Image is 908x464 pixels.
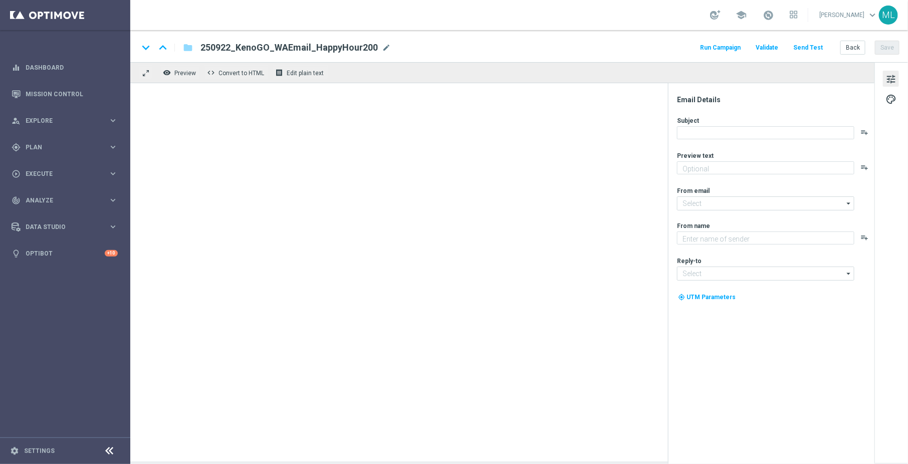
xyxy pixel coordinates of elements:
div: Dashboard [12,54,118,81]
i: person_search [12,116,21,125]
button: person_search Explore keyboard_arrow_right [11,117,118,125]
a: Dashboard [26,54,118,81]
span: code [207,69,215,77]
i: arrow_drop_down [844,197,854,210]
i: lightbulb [12,249,21,258]
span: 250922_KenoGO_WAEmail_HappyHour200 [200,42,378,54]
span: UTM Parameters [687,294,736,301]
i: keyboard_arrow_right [108,195,118,205]
a: Mission Control [26,81,118,107]
button: receipt Edit plain text [273,66,328,79]
a: Optibot [26,240,105,267]
button: Data Studio keyboard_arrow_right [11,223,118,231]
span: palette [885,93,896,106]
button: lightbulb Optibot +10 [11,250,118,258]
button: playlist_add [860,234,868,242]
button: code Convert to HTML [204,66,269,79]
button: my_location UTM Parameters [677,292,737,303]
i: settings [10,446,19,455]
i: keyboard_arrow_down [138,40,153,55]
i: remove_red_eye [163,69,171,77]
i: keyboard_arrow_right [108,222,118,231]
span: Execute [26,171,108,177]
div: Optibot [12,240,118,267]
button: Back [840,41,865,55]
div: Execute [12,169,108,178]
button: Validate [754,41,780,55]
input: Select [677,267,854,281]
i: play_circle_outline [12,169,21,178]
i: my_location [678,294,685,301]
label: Subject [677,117,699,125]
button: Save [875,41,899,55]
button: tune [883,71,899,87]
div: Email Details [677,95,873,104]
input: Select [677,196,854,210]
i: equalizer [12,63,21,72]
button: equalizer Dashboard [11,64,118,72]
button: folder [182,40,194,56]
button: Mission Control [11,90,118,98]
i: keyboard_arrow_right [108,116,118,125]
span: mode_edit [382,43,391,52]
button: track_changes Analyze keyboard_arrow_right [11,196,118,204]
i: keyboard_arrow_right [108,169,118,178]
button: palette [883,91,899,107]
div: Explore [12,116,108,125]
span: Convert to HTML [218,70,264,77]
div: Mission Control [12,81,118,107]
label: From email [677,187,710,195]
span: Data Studio [26,224,108,230]
a: [PERSON_NAME]keyboard_arrow_down [818,8,879,23]
div: Data Studio [12,222,108,231]
button: playlist_add [860,163,868,171]
span: Analyze [26,197,108,203]
i: arrow_drop_down [844,267,854,280]
button: playlist_add [860,128,868,136]
i: keyboard_arrow_right [108,142,118,152]
span: Explore [26,118,108,124]
span: school [736,10,747,21]
div: Plan [12,143,108,152]
div: ML [879,6,898,25]
span: Preview [174,70,196,77]
div: Analyze [12,196,108,205]
i: track_changes [12,196,21,205]
button: gps_fixed Plan keyboard_arrow_right [11,143,118,151]
span: keyboard_arrow_down [867,10,878,21]
a: Settings [24,448,55,454]
span: tune [885,73,896,86]
label: Preview text [677,152,714,160]
label: From name [677,222,710,230]
i: receipt [275,69,283,77]
button: play_circle_outline Execute keyboard_arrow_right [11,170,118,178]
button: Run Campaign [699,41,742,55]
i: gps_fixed [12,143,21,152]
button: Send Test [792,41,824,55]
i: folder [183,42,193,54]
label: Reply-to [677,257,702,265]
i: keyboard_arrow_up [155,40,170,55]
span: Edit plain text [287,70,324,77]
div: +10 [105,250,118,257]
button: remove_red_eye Preview [160,66,200,79]
span: Validate [756,44,778,51]
span: Plan [26,144,108,150]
